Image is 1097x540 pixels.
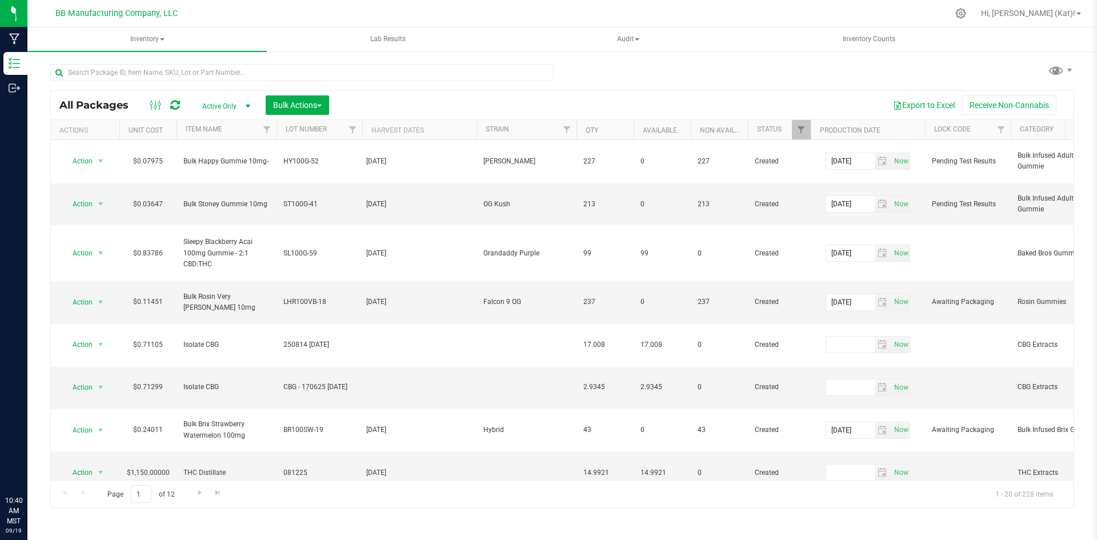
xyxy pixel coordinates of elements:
p: 10:40 AM MST [5,495,22,526]
span: Action [62,465,93,481]
span: 237 [583,297,627,307]
inline-svg: Inventory [9,58,20,69]
th: Harvest Dates [362,120,477,140]
span: Action [62,245,93,261]
span: Bulk Actions [273,101,322,110]
span: select [891,245,910,261]
td: $0.24011 [119,409,177,452]
span: Hybrid [483,425,570,435]
span: select [875,379,891,395]
span: Grandaddy Purple [483,248,570,259]
span: select [94,294,108,310]
a: Filter [992,120,1011,139]
span: BB Manufacturing Company, LLC [55,9,178,18]
span: Created [755,382,804,393]
span: Bulk Stoney Gummie 10mg [183,199,270,210]
span: select [891,337,910,353]
a: Inventory Counts [750,27,989,51]
span: CBG - 170625 [DATE] [283,382,355,393]
span: Lab Results [355,34,421,44]
span: 213 [583,199,627,210]
td: $0.07975 [119,140,177,183]
a: Filter [258,120,277,139]
button: Receive Non-Cannabis [962,95,1056,115]
div: Value 1: 2024-11-26 [366,425,473,435]
span: select [875,422,891,438]
span: select [94,379,108,395]
p: 09/19 [5,526,22,535]
span: 43 [698,425,741,435]
button: Export to Excel [886,95,962,115]
span: LHR100VB-18 [283,297,355,307]
inline-svg: Manufacturing [9,33,20,45]
span: Set Current date [891,422,911,438]
span: Inventory Counts [827,34,911,44]
span: SL100G-59 [283,248,355,259]
a: Production Date [820,126,880,134]
span: Pending Test Results [932,199,1004,210]
span: 227 [583,156,627,167]
span: Sleepy Blackberry Acai 100mg Gummie - 2:1 CBD:THC [183,237,270,270]
span: 0 [640,199,684,210]
span: THC Distillate [183,467,270,478]
span: Created [755,425,804,435]
a: Category [1020,125,1054,133]
span: Action [62,153,93,169]
span: select [875,465,891,481]
span: Action [62,294,93,310]
a: Unit Cost [129,126,163,134]
span: 17.008 [583,339,627,350]
input: Search Package ID, Item Name, SKU, Lot or Part Number... [50,64,554,81]
span: Bulk Happy Gummie 10mg- [183,156,270,167]
div: Manage settings [954,8,968,19]
span: 081225 [283,467,355,478]
span: 237 [698,297,741,307]
span: Awaiting Packaging [932,297,1004,307]
div: Value 1: 2024-09-25 [366,248,473,259]
span: select [94,153,108,169]
span: Awaiting Packaging [932,425,1004,435]
span: Created [755,339,804,350]
div: Actions [59,126,115,134]
span: Set Current date [891,337,911,353]
a: Lot Number [286,125,327,133]
span: select [875,196,891,212]
span: 213 [698,199,741,210]
button: Bulk Actions [266,95,329,115]
span: 17.008 [640,339,684,350]
span: Set Current date [891,294,911,310]
span: 99 [583,248,627,259]
span: Falcon 9 OG [483,297,570,307]
div: Value 1: 2025-04-08 [366,467,473,478]
span: select [94,337,108,353]
td: $0.03647 [119,183,177,226]
td: $0.71105 [119,324,177,367]
a: Non-Available [700,126,751,134]
span: OG Kush [483,199,570,210]
div: Value 1: 2025-07-30 [366,297,473,307]
span: Pending Test Results [932,156,1004,167]
span: Set Current date [891,196,911,213]
a: Filter [792,120,811,139]
span: All Packages [59,99,140,111]
span: 43 [583,425,627,435]
span: select [875,337,891,353]
span: Created [755,248,804,259]
a: Inventory [27,27,267,51]
a: Go to the last page [210,485,226,501]
iframe: Resource center [11,449,46,483]
td: $1,150.00000 [119,451,177,494]
span: Audit [509,28,747,51]
span: select [94,245,108,261]
a: Filter [343,120,362,139]
span: select [891,196,910,212]
a: Status [757,125,782,133]
span: 227 [698,156,741,167]
span: Isolate CBG [183,339,270,350]
span: select [94,422,108,438]
span: Action [62,379,93,395]
a: Item Name [186,125,222,133]
a: Filter [558,120,576,139]
span: Page of 12 [98,485,184,503]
